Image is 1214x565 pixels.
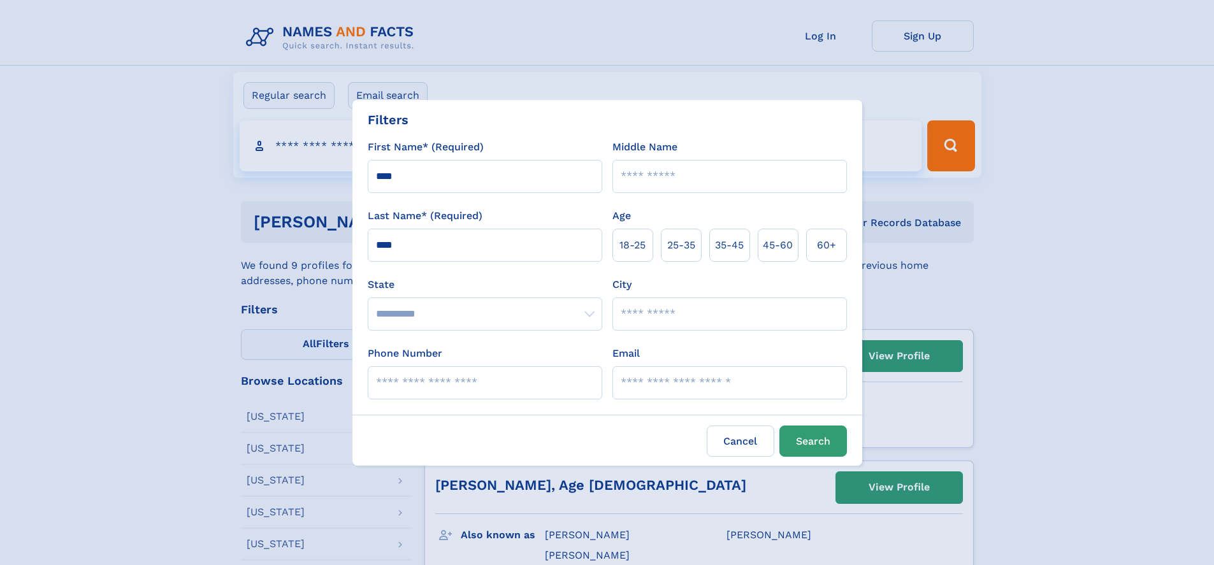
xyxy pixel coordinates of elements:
span: 18‑25 [619,238,646,253]
button: Search [779,426,847,457]
label: City [612,277,632,292]
label: Middle Name [612,139,677,155]
span: 25‑35 [667,238,695,253]
span: 45‑60 [763,238,793,253]
label: First Name* (Required) [368,139,484,155]
div: Filters [368,110,408,129]
span: 35‑45 [715,238,744,253]
label: State [368,277,602,292]
label: Last Name* (Required) [368,208,482,224]
label: Cancel [707,426,774,457]
label: Email [612,346,640,361]
span: 60+ [817,238,836,253]
label: Phone Number [368,346,442,361]
label: Age [612,208,631,224]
